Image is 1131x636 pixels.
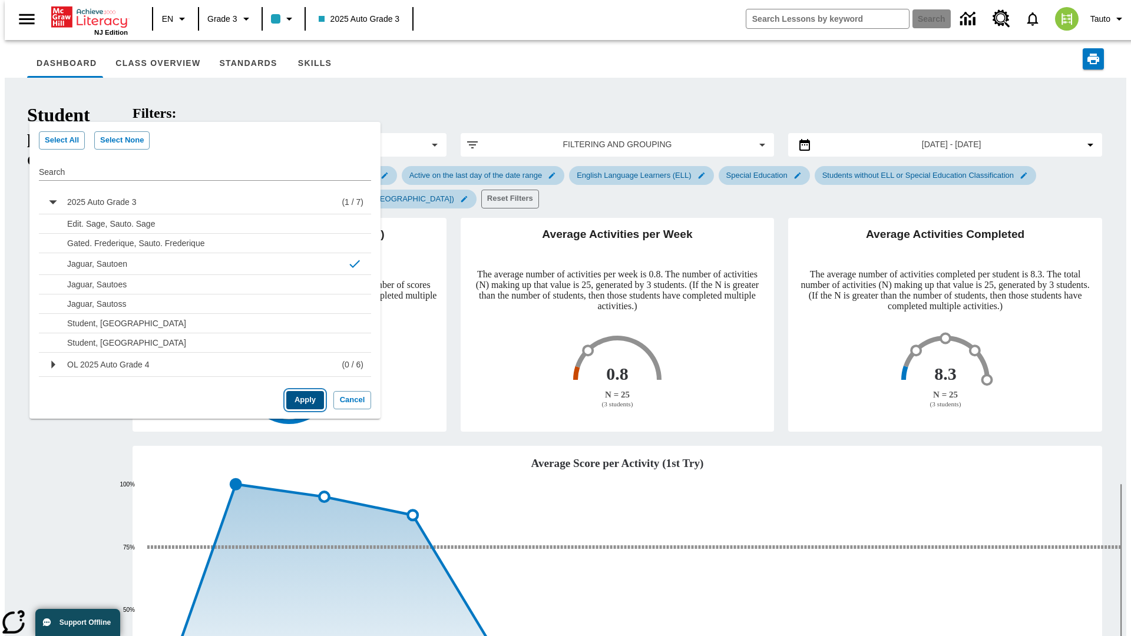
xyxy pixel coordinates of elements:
button: 2025 Auto Grade 3, Select all in the section [67,193,137,211]
button: Select All [39,131,85,150]
p: OL 2025 Auto Grade 4 [67,359,150,370]
text: 8.3 [934,364,957,383]
p: Student, [GEOGRAPHIC_DATA] [67,337,357,349]
button: Standards [210,49,286,78]
span: Filtering and Grouping [489,138,746,151]
div: Edit English Language Learners (ELL) filter selected submenu item [569,166,713,185]
a: Notifications [1017,4,1048,34]
text: 100% [120,481,135,488]
span: Tauto [1090,13,1110,25]
p: (0 / 6) [342,359,363,370]
text: N = 25 [933,390,958,399]
p: (1 / 7) [342,196,363,208]
button: Apply [286,391,324,409]
button: Select a new avatar [1048,4,1086,34]
ul: filter dropdown class selector. 2 items. [39,185,371,382]
button: Dashboard [27,49,106,78]
text: (3 students) [602,400,633,408]
p: Student, [GEOGRAPHIC_DATA] [67,317,357,329]
text: 0.8 [606,364,629,383]
button: Cancel [333,391,371,409]
div: Edit Students without ELL or Special Education Classification filter selected submenu item [815,166,1036,185]
a: Resource Center, Will open in new tab [986,3,1017,35]
circle: Milestone 1, 20 activities [911,346,921,355]
circle: Milestone 2, 40 activities [941,333,950,343]
button: OL 2025 Auto Grade 4, Select all in the section [67,355,150,374]
circle: 95%, (N=1), 8/10 - 8/16 [319,492,329,502]
span: [DATE] - [DATE] [922,138,981,151]
circle: Milestone 1, 2 per week on average [583,346,593,355]
circle: 100%, (N=1), 8/3 - 8/9 [231,479,241,489]
button: Skills [286,49,343,78]
button: Class color is light blue. Change class color [266,8,301,29]
p: The average number of activities per week is 0.8. The number of activities (N) making up that val... [470,269,765,312]
div: Edit Active on the last day of the date range filter selected submenu item [402,166,564,185]
text: 75% [123,544,135,551]
h2: Average Activities Completed [798,227,1093,250]
button: Class Overview [106,49,210,78]
p: Edit. Sage, Sauto. Sage [67,218,357,230]
svg: Collapse Date Range Filter [1083,138,1097,152]
span: Support Offline [59,618,111,627]
h2: Filters: [133,105,1102,121]
span: Active on the last day of the date range [402,171,549,180]
circle: Milestone 4, 80 activities [982,375,991,385]
span: Special Education [719,171,795,180]
span: English Language Learners (ELL) [570,171,698,180]
p: Gated. Frederique, Sauto. Frederique [67,237,357,249]
div: Search [39,154,371,181]
p: 2025 Auto Grade 3 [67,196,137,208]
h2: Average Activities per Week [470,227,765,250]
p: The average number of activities completed per student is 8.3. The total number of activities (N)... [798,269,1093,312]
div: Home [51,4,128,36]
circle: 87.7%, (N=2), 8/17 - 8/23 [408,511,418,521]
button: Select the date range menu item [793,138,1097,152]
span: NJ Edition [94,29,128,36]
input: search field [746,9,909,28]
p: Jaguar, Sautoen [67,258,343,270]
li: Sub Menu button [39,353,371,377]
span: Students without ELL or Special Education Classification [815,171,1021,180]
li: Sub Menu button [39,190,371,214]
button: Open side menu [9,2,44,37]
svg: Sub Menu button [44,355,62,374]
circle: Milestone 3, 60 activities [970,346,979,355]
text: N = 25 [605,390,630,399]
span: Grade 3 [207,13,237,25]
button: Support Offline [35,609,120,636]
text: (3 students) [930,400,961,408]
p: Jaguar, Sautoss [67,298,357,310]
h2: Average Score per Activity (1st Try) [142,455,1093,472]
button: Print [1083,48,1104,69]
a: Data Center [953,3,986,35]
button: Profile/Settings [1086,8,1131,29]
button: Apply filters menu item [465,138,770,152]
span: 2025 Auto Grade 3 [319,13,400,25]
div: Edit Special Education filter selected submenu item [719,166,810,185]
div: drop down list [29,122,381,419]
text: 50% [123,607,135,614]
button: Select None [94,131,150,150]
img: avatar image [1055,7,1079,31]
span: EN [162,13,173,25]
button: Grade: Grade 3, Select a grade [203,8,258,29]
svg: Sub Menu button [44,193,62,211]
button: Language: EN, Select a language [157,8,194,29]
p: Jaguar, Sautoes [67,279,357,290]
